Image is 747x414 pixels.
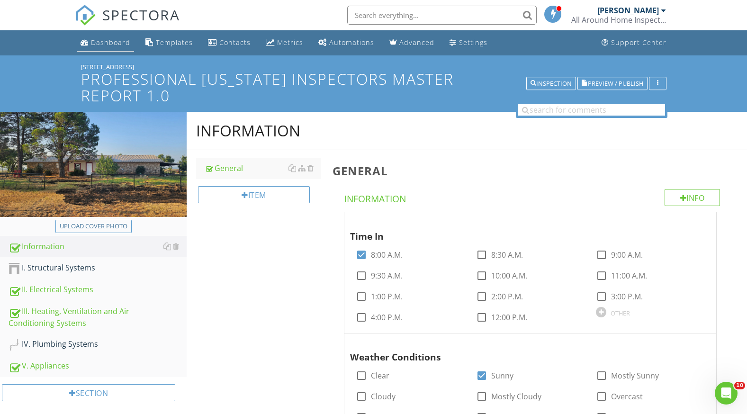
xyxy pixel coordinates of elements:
[611,371,659,380] label: Mostly Sunny
[9,262,187,274] div: I. Structural Systems
[571,15,666,25] div: All Around Home Inspections PLLC
[399,38,434,47] div: Advanced
[491,313,527,322] label: 12:00 P.M.
[81,63,666,71] div: [STREET_ADDRESS]
[715,382,738,405] iframe: Intercom live chat
[60,222,127,231] div: Upload cover photo
[329,38,374,47] div: Automations
[386,34,438,52] a: Advanced
[9,241,187,253] div: Information
[347,6,537,25] input: Search everything...
[371,371,389,380] label: Clear
[196,121,300,140] div: Information
[526,77,576,90] button: Inspection
[142,34,197,52] a: Templates
[611,392,643,401] label: Overcast
[531,81,572,87] div: Inspection
[371,292,403,301] label: 1:00 P.M.
[350,337,693,365] div: Weather Conditions
[518,104,665,116] input: search for comments
[577,77,648,90] button: Preview / Publish
[491,250,523,260] label: 8:30 A.M.
[371,313,403,322] label: 4:00 P.M.
[611,309,630,317] div: OTHER
[350,216,693,243] div: Time In
[75,13,180,33] a: SPECTORA
[55,220,132,233] button: Upload cover photo
[344,189,720,205] h4: Information
[597,6,659,15] div: [PERSON_NAME]
[611,271,647,280] label: 11:00 A.M.
[262,34,307,52] a: Metrics
[459,38,487,47] div: Settings
[9,306,187,329] div: III. Heating, Ventilation and Air Conditioning Systems
[577,79,648,87] a: Preview / Publish
[598,34,670,52] a: Support Center
[333,164,732,177] h3: General
[371,250,403,260] label: 8:00 A.M.
[9,338,187,351] div: IV. Plumbing Systems
[102,5,180,25] span: SPECTORA
[611,292,643,301] label: 3:00 P.M.
[611,38,666,47] div: Support Center
[526,79,576,87] a: Inspection
[2,384,175,401] div: Section
[91,38,130,47] div: Dashboard
[156,38,193,47] div: Templates
[491,392,541,401] label: Mostly Cloudy
[491,371,513,380] label: Sunny
[77,34,134,52] a: Dashboard
[9,284,187,296] div: II. Electrical Systems
[665,189,720,206] div: Info
[277,38,303,47] div: Metrics
[9,360,187,372] div: V. Appliances
[315,34,378,52] a: Automations (Basic)
[734,382,745,389] span: 10
[81,71,666,104] h1: PROFESSIONAL [US_STATE] INSPECTORS Master Report 1.0
[371,271,403,280] label: 9:30 A.M.
[204,34,254,52] a: Contacts
[491,292,523,301] label: 2:00 P.M.
[205,162,321,174] div: General
[491,271,527,280] label: 10:00 A.M.
[75,5,96,26] img: The Best Home Inspection Software - Spectora
[588,81,643,87] span: Preview / Publish
[371,392,396,401] label: Cloudy
[611,250,643,260] label: 9:00 A.M.
[446,34,491,52] a: Settings
[198,186,310,203] div: Item
[219,38,251,47] div: Contacts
